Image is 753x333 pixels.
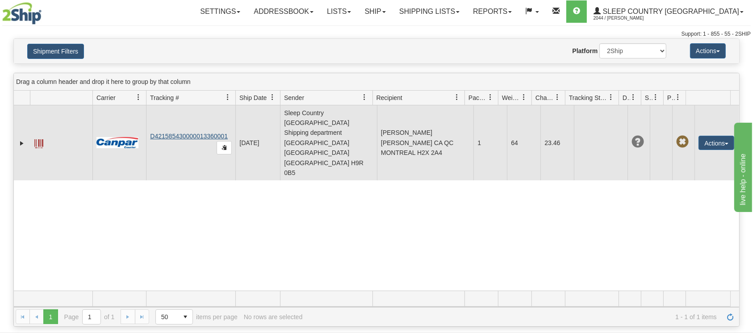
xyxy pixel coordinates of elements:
[648,90,663,105] a: Shipment Issues filter column settings
[569,93,608,102] span: Tracking Status
[601,8,739,15] span: Sleep Country [GEOGRAPHIC_DATA]
[161,312,173,321] span: 50
[699,136,734,150] button: Actions
[466,0,519,23] a: Reports
[150,93,179,102] span: Tracking #
[244,313,303,321] div: No rows are selected
[632,136,644,148] span: Unknown
[83,310,100,324] input: Page 1
[376,93,402,102] span: Recipient
[473,105,507,180] td: 1
[357,90,372,105] a: Sender filter column settings
[150,133,228,140] a: D421585430000013360001
[34,135,43,150] a: Label
[320,0,358,23] a: Lists
[239,93,267,102] span: Ship Date
[2,30,751,38] div: Support: 1 - 855 - 55 - 2SHIP
[377,105,474,180] td: [PERSON_NAME] [PERSON_NAME] CA QC MONTREAL H2X 2A4
[449,90,464,105] a: Recipient filter column settings
[393,0,466,23] a: Shipping lists
[540,105,574,180] td: 23.46
[723,309,737,324] a: Refresh
[667,93,675,102] span: Pickup Status
[535,93,554,102] span: Charge
[623,93,630,102] span: Delivery Status
[178,310,192,324] span: select
[27,44,84,59] button: Shipment Filters
[64,309,115,325] span: Page of 1
[670,90,686,105] a: Pickup Status filter column settings
[690,43,726,58] button: Actions
[96,93,116,102] span: Carrier
[284,93,304,102] span: Sender
[469,93,487,102] span: Packages
[587,0,750,23] a: Sleep Country [GEOGRAPHIC_DATA] 2044 / [PERSON_NAME]
[280,105,377,180] td: Sleep Country [GEOGRAPHIC_DATA] Shipping department [GEOGRAPHIC_DATA] [GEOGRAPHIC_DATA] [GEOGRAPH...
[220,90,235,105] a: Tracking # filter column settings
[155,309,238,325] span: items per page
[17,139,26,148] a: Expand
[516,90,531,105] a: Weight filter column settings
[14,73,739,91] div: grid grouping header
[732,121,752,212] iframe: chat widget
[645,93,653,102] span: Shipment Issues
[217,141,232,154] button: Copy to clipboard
[507,105,540,180] td: 64
[309,313,717,321] span: 1 - 1 of 1 items
[550,90,565,105] a: Charge filter column settings
[483,90,498,105] a: Packages filter column settings
[43,309,58,324] span: Page 1
[594,14,661,23] span: 2044 / [PERSON_NAME]
[2,2,42,25] img: logo2044.jpg
[265,90,280,105] a: Ship Date filter column settings
[358,0,392,23] a: Ship
[502,93,521,102] span: Weight
[7,5,83,16] div: live help - online
[155,309,193,325] span: Page sizes drop down
[193,0,247,23] a: Settings
[572,46,598,55] label: Platform
[235,105,280,180] td: [DATE]
[676,136,689,148] span: Pickup Not Assigned
[603,90,619,105] a: Tracking Status filter column settings
[247,0,320,23] a: Addressbook
[626,90,641,105] a: Delivery Status filter column settings
[96,137,138,148] img: 14 - Canpar
[131,90,146,105] a: Carrier filter column settings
